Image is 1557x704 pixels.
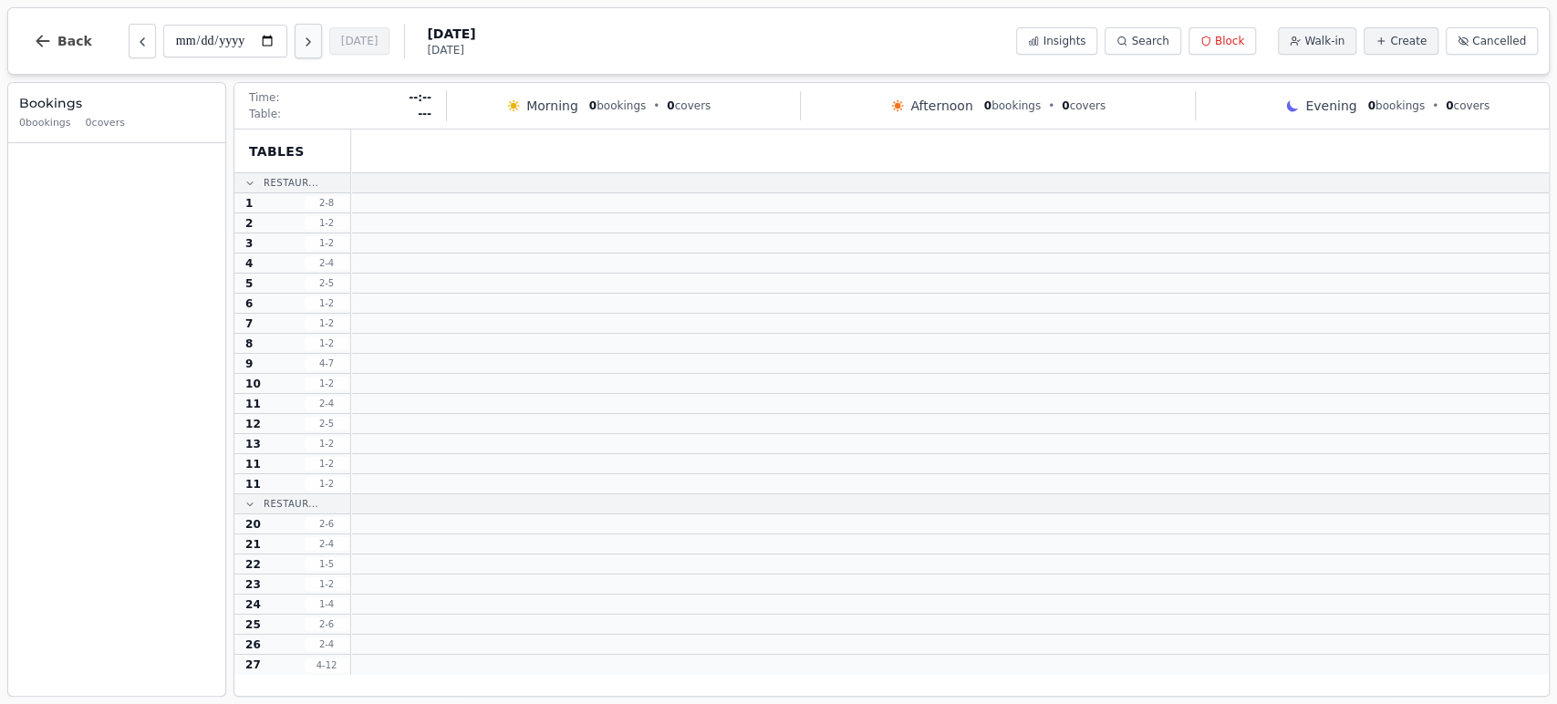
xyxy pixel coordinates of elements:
[305,658,348,672] span: 4 - 12
[1304,34,1344,48] span: Walk-in
[1062,98,1105,113] span: covers
[1043,34,1085,48] span: Insights
[245,517,261,532] span: 20
[249,90,279,105] span: Time:
[305,417,348,430] span: 2 - 5
[245,457,261,471] span: 11
[305,397,348,410] span: 2 - 4
[305,276,348,290] span: 2 - 5
[19,19,107,63] button: Back
[245,417,261,431] span: 12
[245,397,261,411] span: 11
[19,94,214,112] h3: Bookings
[1390,34,1427,48] span: Create
[86,116,125,131] span: 0 covers
[245,296,253,311] span: 6
[305,617,348,631] span: 2 - 6
[1062,99,1069,112] span: 0
[984,99,991,112] span: 0
[1446,99,1453,112] span: 0
[305,296,348,310] span: 1 - 2
[245,196,253,211] span: 1
[57,35,92,47] span: Back
[526,97,578,115] span: Morning
[667,98,711,113] span: covers
[245,597,261,612] span: 24
[305,236,348,250] span: 1 - 2
[1432,98,1438,113] span: •
[1131,34,1168,48] span: Search
[245,316,253,331] span: 7
[245,477,261,492] span: 11
[295,24,322,58] button: Next day
[264,176,318,190] span: Restaur...
[245,617,261,632] span: 25
[305,457,348,471] span: 1 - 2
[329,27,390,55] button: [DATE]
[589,98,646,113] span: bookings
[129,24,156,58] button: Previous day
[305,557,348,571] span: 1 - 5
[305,377,348,390] span: 1 - 2
[245,537,261,552] span: 21
[305,357,348,370] span: 4 - 7
[589,99,597,112] span: 0
[245,216,253,231] span: 2
[305,537,348,551] span: 2 - 4
[427,25,475,43] span: [DATE]
[910,97,972,115] span: Afternoon
[1189,27,1256,55] button: Block
[305,196,348,210] span: 2 - 8
[418,107,431,121] span: ---
[1367,99,1375,112] span: 0
[264,497,318,511] span: Restaur...
[305,316,348,330] span: 1 - 2
[1048,98,1054,113] span: •
[245,377,261,391] span: 10
[667,99,674,112] span: 0
[1446,98,1490,113] span: covers
[1105,27,1180,55] button: Search
[245,336,253,351] span: 8
[245,357,253,371] span: 9
[1367,98,1424,113] span: bookings
[1446,27,1538,55] button: Cancelled
[245,437,261,451] span: 13
[245,557,261,572] span: 22
[1278,27,1356,55] button: Walk-in
[305,437,348,450] span: 1 - 2
[409,90,431,105] span: --:--
[305,477,348,491] span: 1 - 2
[245,276,253,291] span: 5
[245,637,261,652] span: 26
[249,107,281,121] span: Table:
[305,637,348,651] span: 2 - 4
[305,256,348,270] span: 2 - 4
[249,142,305,160] span: Tables
[245,657,261,672] span: 27
[245,236,253,251] span: 3
[984,98,1041,113] span: bookings
[1016,27,1097,55] button: Insights
[245,256,253,271] span: 4
[305,597,348,611] span: 1 - 4
[1305,97,1356,115] span: Evening
[305,577,348,591] span: 1 - 2
[305,216,348,230] span: 1 - 2
[1472,34,1526,48] span: Cancelled
[427,43,475,57] span: [DATE]
[305,336,348,350] span: 1 - 2
[245,577,261,592] span: 23
[653,98,659,113] span: •
[1215,34,1244,48] span: Block
[305,517,348,531] span: 2 - 6
[19,116,71,131] span: 0 bookings
[1364,27,1438,55] button: Create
